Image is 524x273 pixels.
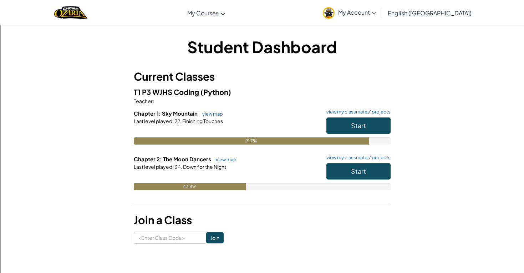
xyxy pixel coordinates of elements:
[388,9,472,17] span: English ([GEOGRAPHIC_DATA])
[187,9,219,17] span: My Courses
[54,5,87,20] img: Home
[319,1,380,24] a: My Account
[184,3,229,22] a: My Courses
[338,9,376,16] span: My Account
[323,7,335,19] img: avatar
[384,3,475,22] a: English ([GEOGRAPHIC_DATA])
[54,5,87,20] a: Ozaria by CodeCombat logo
